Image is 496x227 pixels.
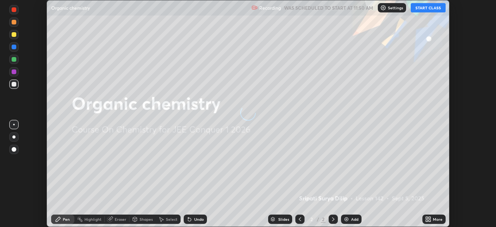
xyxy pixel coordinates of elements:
p: Settings [388,6,403,10]
p: Recording [259,5,281,11]
img: recording.375f2c34.svg [251,5,258,11]
div: Eraser [115,217,126,221]
p: Organic chemistry [51,5,90,11]
div: More [433,217,443,221]
div: Highlight [84,217,102,221]
div: Slides [278,217,289,221]
div: / [317,217,319,222]
img: add-slide-button [343,216,350,222]
div: Pen [63,217,70,221]
div: 2 [308,217,315,222]
div: 2 [321,216,325,223]
div: Add [351,217,358,221]
div: Undo [194,217,204,221]
div: Shapes [139,217,153,221]
img: class-settings-icons [380,5,386,11]
div: Select [166,217,177,221]
button: START CLASS [411,3,446,12]
h5: WAS SCHEDULED TO START AT 11:50 AM [284,4,373,11]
